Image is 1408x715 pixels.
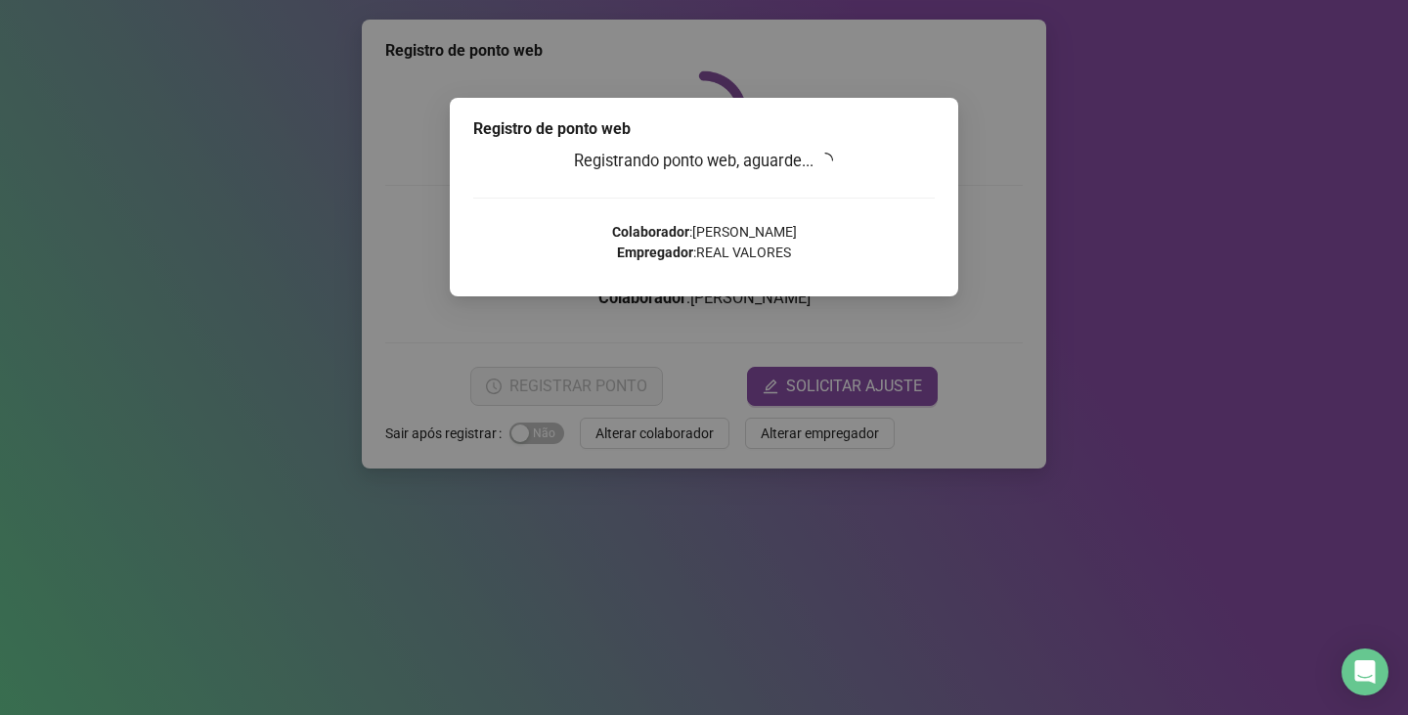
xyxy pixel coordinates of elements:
p: : [PERSON_NAME] : REAL VALORES [473,222,935,263]
span: loading [814,150,836,171]
strong: Colaborador [612,224,689,240]
h3: Registrando ponto web, aguarde... [473,149,935,174]
div: Registro de ponto web [473,117,935,141]
strong: Empregador [617,245,693,260]
div: Open Intercom Messenger [1342,648,1388,695]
